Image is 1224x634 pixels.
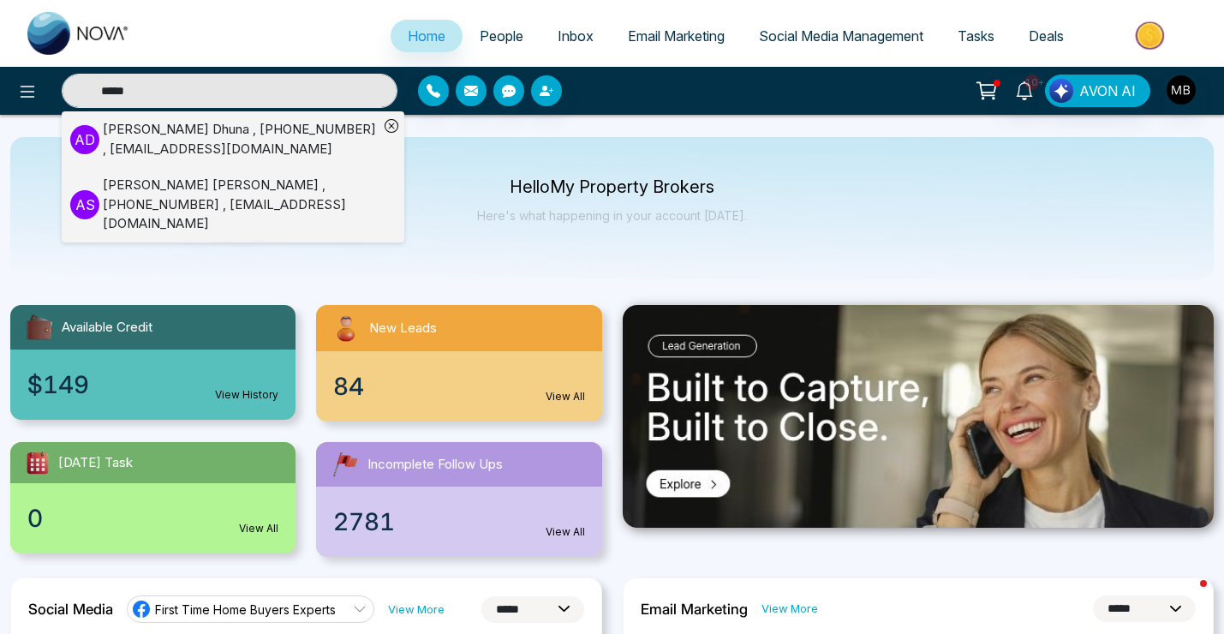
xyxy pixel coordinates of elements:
[611,20,742,52] a: Email Marketing
[333,368,364,404] span: 84
[759,27,923,45] span: Social Media Management
[306,442,612,557] a: Incomplete Follow Ups2781View All
[480,27,523,45] span: People
[477,180,747,194] p: Hello My Property Brokers
[27,367,89,403] span: $149
[761,601,818,617] a: View More
[330,312,362,344] img: newLeads.svg
[369,319,437,338] span: New Leads
[1167,75,1196,105] img: User Avatar
[1049,79,1073,103] img: Lead Flow
[1029,27,1064,45] span: Deals
[391,20,463,52] a: Home
[367,455,503,475] span: Incomplete Follow Ups
[1012,20,1081,52] a: Deals
[70,125,99,154] p: A D
[24,312,55,343] img: availableCredit.svg
[1045,75,1150,107] button: AVON AI
[62,318,152,338] span: Available Credit
[155,601,336,618] span: First Time Home Buyers Experts
[70,190,99,219] p: A S
[27,12,130,55] img: Nova CRM Logo
[558,27,594,45] span: Inbox
[1079,81,1136,101] span: AVON AI
[58,453,133,473] span: [DATE] Task
[215,387,278,403] a: View History
[333,504,395,540] span: 2781
[623,305,1215,528] img: .
[958,27,994,45] span: Tasks
[641,601,748,618] h2: Email Marketing
[24,449,51,476] img: todayTask.svg
[742,20,940,52] a: Social Media Management
[477,208,747,223] p: Here's what happening in your account [DATE].
[540,20,611,52] a: Inbox
[239,521,278,536] a: View All
[103,120,379,158] div: [PERSON_NAME] Dhuna , [PHONE_NUMBER] , [EMAIL_ADDRESS][DOMAIN_NAME]
[1166,576,1207,617] iframe: Intercom live chat
[306,305,612,422] a: New Leads84View All
[1024,75,1040,90] span: 10+
[628,27,725,45] span: Email Marketing
[463,20,540,52] a: People
[546,524,585,540] a: View All
[1090,16,1214,55] img: Market-place.gif
[103,176,379,234] div: [PERSON_NAME] [PERSON_NAME] , [PHONE_NUMBER] , [EMAIL_ADDRESS][DOMAIN_NAME]
[940,20,1012,52] a: Tasks
[28,601,113,618] h2: Social Media
[388,601,445,618] a: View More
[1004,75,1045,105] a: 10+
[408,27,445,45] span: Home
[546,389,585,404] a: View All
[27,500,43,536] span: 0
[330,449,361,480] img: followUps.svg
